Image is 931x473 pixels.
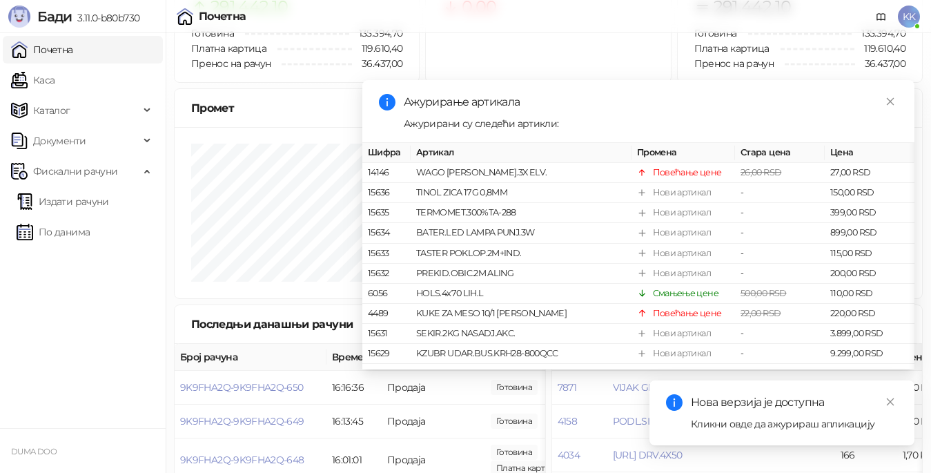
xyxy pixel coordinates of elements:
span: Документи [33,127,86,155]
td: SEKIR.2KG NASADJ.AKC. [411,324,631,344]
td: 9.999,00 RSD [825,364,914,384]
div: Нови артикал [653,206,711,220]
a: Издати рачуни [17,188,109,215]
td: 15632 [362,264,411,284]
th: Артикал [411,143,631,163]
span: Бади [37,8,72,25]
button: 4034 [558,449,580,461]
div: Ажурирање артикала [404,94,898,110]
div: Нови артикал [653,267,711,280]
a: Close [883,394,898,409]
td: 110,00 RSD [825,284,914,304]
td: 150,00 RSD [825,183,914,203]
span: 3.11.0-b80b730 [72,12,139,24]
td: - [735,344,825,364]
span: 270,00 [491,380,538,395]
span: Платна картица [694,42,770,55]
td: 15634 [362,223,411,243]
td: 399,00 RSD [825,203,914,223]
a: Close [883,94,898,109]
th: Стара цена [735,143,825,163]
td: TINOL ZICA 17G 0,8MM [411,183,631,203]
div: Нови артикал [653,226,711,240]
a: Документација [870,6,892,28]
div: Нови артикал [653,347,711,360]
span: 22,00 RSD [741,308,781,318]
div: Повећање цене [653,166,722,180]
td: 15635 [362,203,411,223]
span: close [885,397,895,407]
img: Logo [8,6,30,28]
td: 15628 [362,364,411,384]
th: Цена [825,143,914,163]
div: Ажурирани су следећи артикли: [404,116,898,131]
span: 36.437,00 [352,56,402,71]
td: Продаја [382,405,485,438]
span: 9K9FHA2Q-9K9FHA2Q-649 [180,415,304,427]
td: Продаја [382,371,485,405]
td: 9.299,00 RSD [825,344,914,364]
td: KUKE ZA MESO 10/1 [PERSON_NAME] [411,304,631,324]
span: close [885,97,895,106]
a: Почетна [11,36,73,64]
div: Смањење цене [653,287,718,300]
td: 15631 [362,324,411,344]
td: HOLS.4x70 LIH.L [411,284,631,304]
td: 15629 [362,344,411,364]
td: 200,00 RSD [825,264,914,284]
span: 1,00 [491,445,538,460]
span: Готовина [191,27,234,39]
td: KZUBR KOLICA ZA CO2+FIJOK. [411,364,631,384]
td: BATER.LED LAMPA PUNJ.3W [411,223,631,243]
td: 115,00 RSD [825,244,914,264]
td: 16:16:36 [326,371,382,405]
th: Промена [631,143,735,163]
td: WAGO [PERSON_NAME].3X ELV. [411,163,631,183]
div: Нова верзија је доступна [691,394,898,411]
td: - [735,364,825,384]
div: Последњи данашњи рачуни [191,316,404,333]
span: [URL] DRV.4X50 [613,449,683,461]
span: Фискални рачуни [33,157,117,185]
a: По данима [17,218,90,246]
button: 9K9FHA2Q-9K9FHA2Q-650 [180,381,304,394]
div: Повећање цене [653,307,722,320]
th: Број рачуна [175,344,326,371]
span: info-circle [666,394,683,411]
span: 36.437,00 [855,56,905,71]
td: - [735,183,825,203]
td: 14146 [362,163,411,183]
td: 15636 [362,183,411,203]
div: Нови артикал [653,247,711,260]
span: Каталог [33,97,70,124]
button: 7871 [558,381,576,394]
div: Нови артикал [653,327,711,340]
td: PREKID.OBIC.2M ALING [411,264,631,284]
span: 119.610,40 [854,41,905,56]
td: - [735,244,825,264]
button: PODL.SIR.6 [613,415,664,427]
span: 26,00 RSD [741,167,781,177]
td: 27,00 RSD [825,163,914,183]
div: Кликни овде да ажурираш апликацију [691,416,898,432]
span: Платна картица [191,42,266,55]
span: Готовина [694,27,737,39]
button: VIJAK GIPS 3.5*55 [613,381,690,394]
div: Нови артикал [653,186,711,200]
td: - [735,324,825,344]
td: KZUBR UDAR.BUS.KRH28-800QCC [411,344,631,364]
td: - [735,264,825,284]
span: 1.435,00 [491,414,538,429]
span: 9K9FHA2Q-9K9FHA2Q-648 [180,454,304,466]
span: 119.610,40 [352,41,403,56]
td: 15633 [362,244,411,264]
small: DUMA DOO [11,447,57,456]
div: Почетна [199,11,246,22]
td: TERMOMET.300%TA-288 [411,203,631,223]
td: 3.899,00 RSD [825,324,914,344]
div: Промет [191,99,905,117]
td: 899,00 RSD [825,223,914,243]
